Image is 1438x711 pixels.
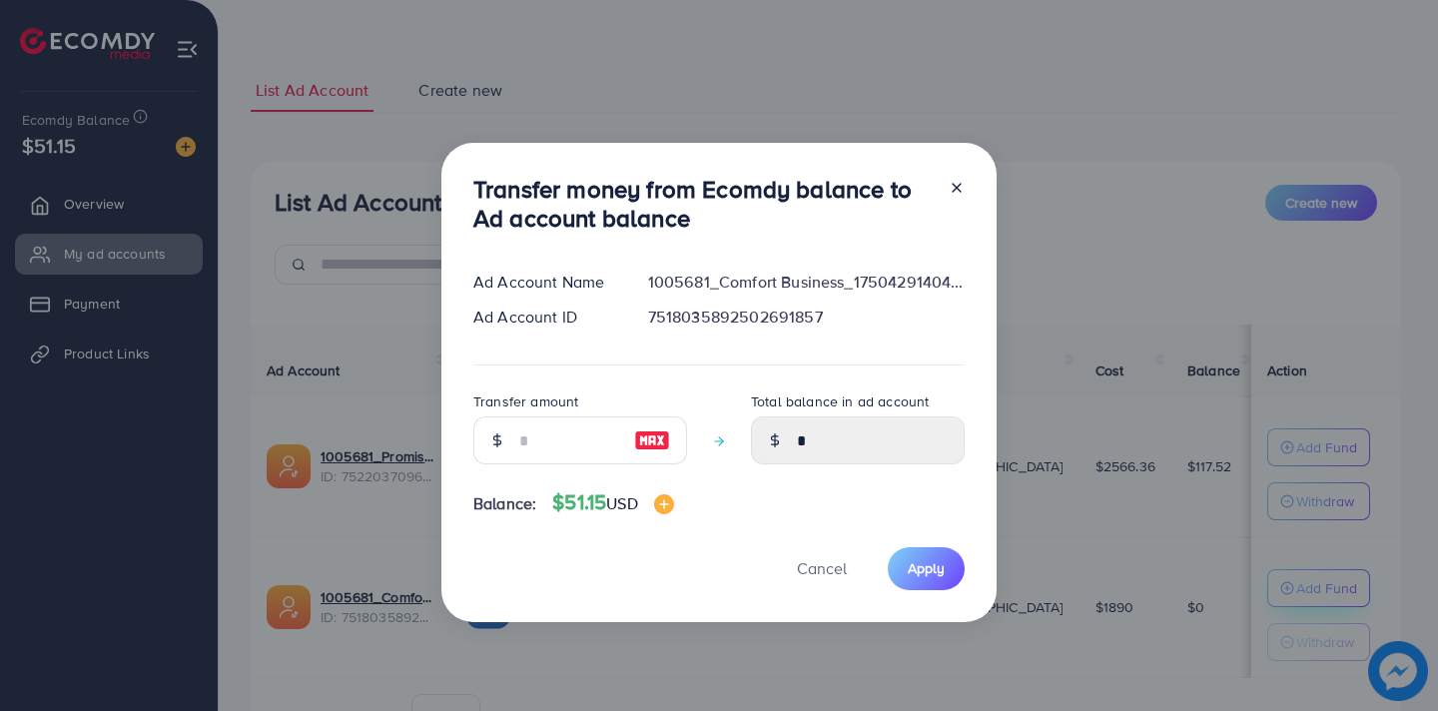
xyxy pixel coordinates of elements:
label: Transfer amount [473,391,578,411]
div: 7518035892502691857 [632,306,981,329]
h4: $51.15 [552,490,673,515]
div: Ad Account ID [457,306,632,329]
button: Cancel [772,547,872,590]
img: image [654,494,674,514]
img: image [634,428,670,452]
span: USD [606,492,637,514]
span: Cancel [797,557,847,579]
label: Total balance in ad account [751,391,929,411]
span: Apply [908,558,945,578]
span: Balance: [473,492,536,515]
div: Ad Account Name [457,271,632,294]
div: 1005681_Comfort Business_1750429140479 [632,271,981,294]
h3: Transfer money from Ecomdy balance to Ad account balance [473,175,933,233]
button: Apply [888,547,965,590]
